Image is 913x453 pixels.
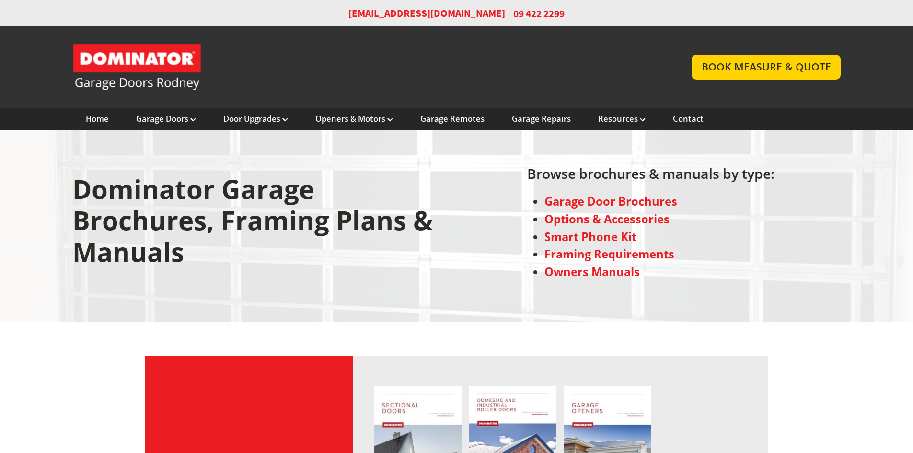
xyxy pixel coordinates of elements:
a: Contact [673,114,704,124]
a: Options & Accessories [544,211,670,227]
a: Garage Door and Secure Access Solutions homepage [72,43,673,91]
a: Garage Remotes [420,114,485,124]
a: Garage Doors [136,114,196,124]
a: Door Upgrades [223,114,288,124]
a: Garage Door Brochures [544,194,677,209]
h1: Dominator Garage Brochures, Framing Plans & Manuals [72,174,452,278]
a: Resources [598,114,646,124]
a: Smart Phone Kit [544,229,636,244]
a: Owners Manuals [544,264,640,279]
span: 09 422 2299 [513,7,565,21]
a: Openers & Motors [315,114,393,124]
a: Framing Requirements [544,246,674,262]
a: Garage Repairs [512,114,571,124]
a: Home [86,114,109,124]
a: BOOK MEASURE & QUOTE [692,55,841,79]
h2: Browse brochures & manuals by type: [527,165,774,187]
a: [EMAIL_ADDRESS][DOMAIN_NAME] [348,7,505,21]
